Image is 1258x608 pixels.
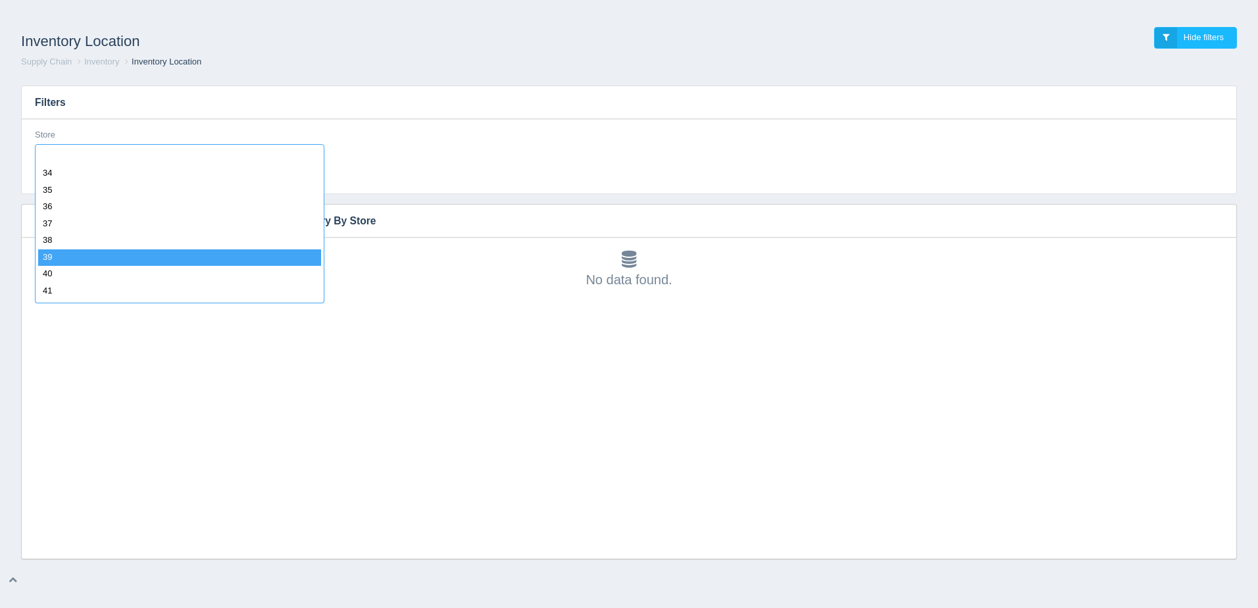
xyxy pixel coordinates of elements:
[38,283,321,300] div: 41
[38,199,321,216] div: 36
[38,182,321,199] div: 35
[38,165,321,182] div: 34
[38,249,321,266] div: 39
[38,216,321,233] div: 37
[38,266,321,283] div: 40
[38,300,321,317] div: 42
[38,232,321,249] div: 38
